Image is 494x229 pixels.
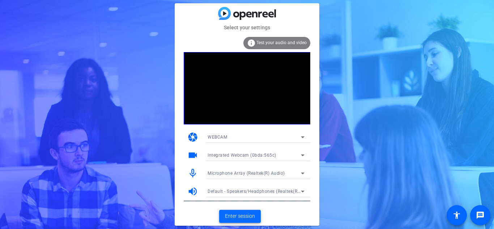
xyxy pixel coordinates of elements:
mat-icon: volume_up [187,186,198,197]
mat-icon: accessibility [452,211,461,220]
span: Microphone Array (Realtek(R) Audio) [208,171,285,176]
mat-card-subtitle: Select your settings [175,24,319,31]
span: Enter session [225,212,255,220]
span: Test your audio and video [256,40,307,45]
span: Default - Speakers/Headphones (Realtek(R) Audio) [208,188,314,194]
mat-icon: message [476,211,485,220]
span: Integrated Webcam (0bda:565c) [208,153,276,158]
img: blue-gradient.svg [218,7,276,20]
mat-icon: mic_none [187,168,198,179]
mat-icon: camera [187,132,198,143]
mat-icon: videocam [187,150,198,161]
mat-icon: info [247,39,256,47]
button: Enter session [219,210,261,223]
span: WEBCAM [208,135,227,140]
